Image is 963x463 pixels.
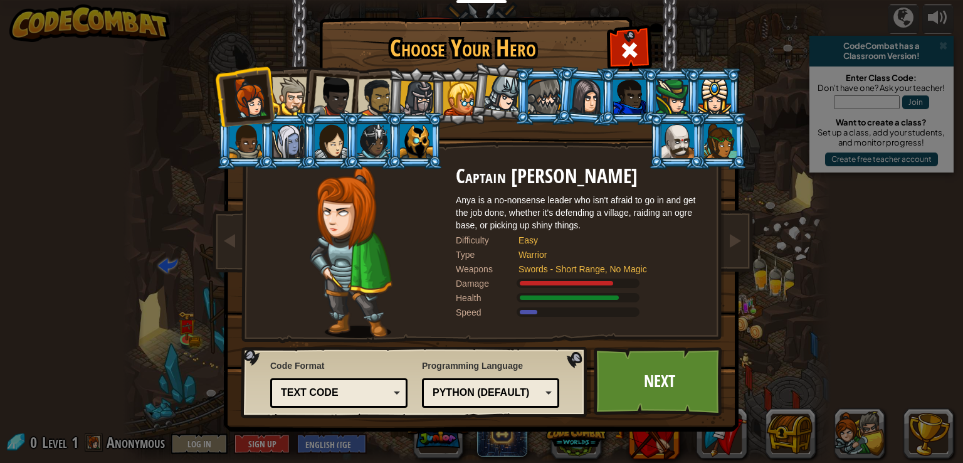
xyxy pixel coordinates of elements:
li: Okar Stompfoot [648,112,705,169]
li: Alejandro the Duelist [344,67,401,125]
div: Weapons [456,263,518,275]
li: Sir Tharin Thunderfist [259,66,315,123]
div: Swords - Short Range, No Magic [518,263,694,275]
li: Hattori Hanzō [469,60,531,123]
li: Omarn Brewstone [555,66,616,127]
li: Usara Master Wizard [344,112,401,169]
li: Zana Woodheart [691,112,747,169]
h1: Choose Your Hero [322,35,604,61]
div: Damage [456,277,518,290]
span: Code Format [270,359,408,372]
img: language-selector-background.png [241,347,591,418]
li: Captain Anya Weston [214,65,275,127]
li: Amara Arrowhead [386,67,445,127]
h2: Captain [PERSON_NAME] [456,166,707,188]
li: Senick Steelclaw [515,68,571,125]
a: Next [594,347,725,416]
li: Pender Spellbane [685,68,742,125]
div: Python (Default) [433,386,541,400]
li: Naria of the Leaf [643,68,699,125]
li: Illia Shieldsmith [302,112,358,169]
div: Text code [281,386,389,400]
div: Easy [518,234,694,247]
li: Ritic the Cold [387,112,443,169]
div: Type [456,248,518,261]
li: Arryn Stonewall [216,112,273,169]
li: Gordon the Stalwart [600,68,656,125]
div: Warrior [518,248,694,261]
div: Speed [456,306,518,319]
li: Miss Hushbaum [429,68,486,125]
div: Gains 140% of listed Warrior armor health. [456,292,707,304]
div: Anya is a no-nonsense leader who isn't afraid to go in and get the job done, whether it's defendi... [456,194,707,231]
div: Health [456,292,518,304]
li: Nalfar Cryptor [259,112,315,169]
li: Lady Ida Justheart [299,63,360,125]
img: captain-pose.png [310,166,392,338]
div: Difficulty [456,234,518,247]
div: Deals 120% of listed Warrior weapon damage. [456,277,707,290]
div: Moves at 6 meters per second. [456,306,707,319]
span: Programming Language [422,359,559,372]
